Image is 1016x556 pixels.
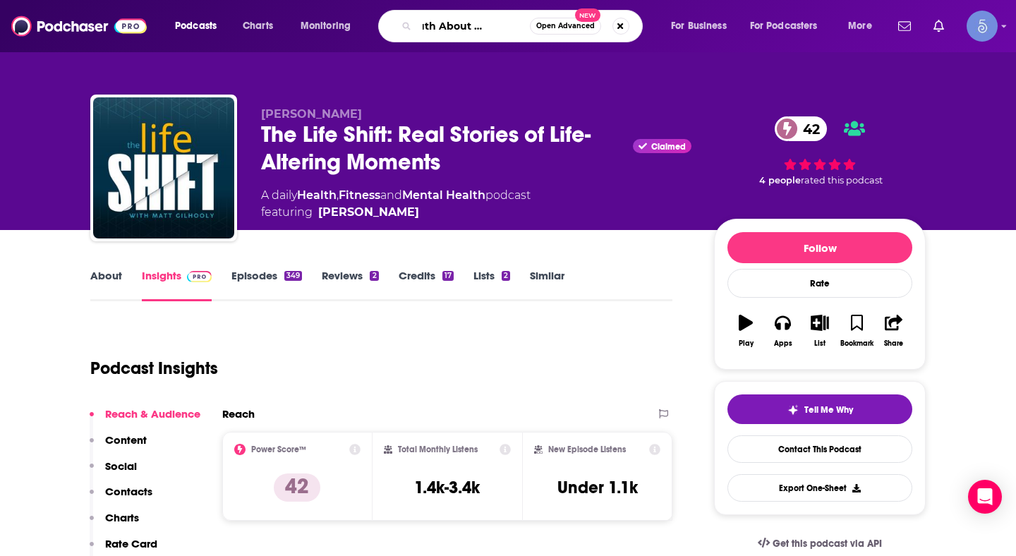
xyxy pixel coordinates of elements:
[105,433,147,447] p: Content
[105,407,200,421] p: Reach & Audience
[337,188,339,202] span: ,
[968,480,1002,514] div: Open Intercom Messenger
[284,271,302,281] div: 349
[775,116,827,141] a: 42
[741,15,838,37] button: open menu
[398,445,478,454] h2: Total Monthly Listens
[90,511,139,537] button: Charts
[575,8,600,22] span: New
[261,107,362,121] span: [PERSON_NAME]
[848,16,872,36] span: More
[380,188,402,202] span: and
[804,404,853,416] span: Tell Me Why
[93,97,234,238] img: The Life Shift: Real Stories of Life-Altering Moments
[727,269,912,298] div: Rate
[671,16,727,36] span: For Business
[928,14,950,38] a: Show notifications dropdown
[814,339,825,348] div: List
[291,15,369,37] button: open menu
[175,16,217,36] span: Podcasts
[231,269,302,301] a: Episodes349
[251,445,306,454] h2: Power Score™
[473,269,510,301] a: Lists2
[402,188,485,202] a: Mental Health
[90,269,122,301] a: About
[234,15,282,37] a: Charts
[774,339,792,348] div: Apps
[893,14,917,38] a: Show notifications dropdown
[536,23,595,30] span: Open Advanced
[727,474,912,502] button: Export One-Sheet
[530,269,564,301] a: Similar
[651,143,686,150] span: Claimed
[802,306,838,356] button: List
[840,339,873,348] div: Bookmark
[392,10,656,42] div: Search podcasts, credits, & more...
[967,11,998,42] button: Show profile menu
[142,269,212,301] a: InsightsPodchaser Pro
[370,271,378,281] div: 2
[90,433,147,459] button: Content
[339,188,380,202] a: Fitness
[105,511,139,524] p: Charts
[876,306,912,356] button: Share
[318,204,419,221] a: Matt Gilhooly
[90,459,137,485] button: Social
[789,116,827,141] span: 42
[90,407,200,433] button: Reach & Audience
[442,271,454,281] div: 17
[967,11,998,42] img: User Profile
[399,269,454,301] a: Credits17
[557,477,638,498] h3: Under 1.1k
[322,269,378,301] a: Reviews2
[414,477,480,498] h3: 1.4k-3.4k
[727,435,912,463] a: Contact This Podcast
[105,537,157,550] p: Rate Card
[727,232,912,263] button: Follow
[261,204,531,221] span: featuring
[548,445,626,454] h2: New Episode Listens
[801,175,883,186] span: rated this podcast
[261,187,531,221] div: A daily podcast
[727,394,912,424] button: tell me why sparkleTell Me Why
[739,339,754,348] div: Play
[502,271,510,281] div: 2
[530,18,601,35] button: Open AdvancedNew
[967,11,998,42] span: Logged in as Spiral5-G1
[90,358,218,379] h1: Podcast Insights
[750,16,818,36] span: For Podcasters
[714,107,926,195] div: 42 4 peoplerated this podcast
[773,538,882,550] span: Get this podcast via API
[187,271,212,282] img: Podchaser Pro
[105,485,152,498] p: Contacts
[297,188,337,202] a: Health
[11,13,147,40] img: Podchaser - Follow, Share and Rate Podcasts
[417,15,530,37] input: Search podcasts, credits, & more...
[222,407,255,421] h2: Reach
[838,15,890,37] button: open menu
[764,306,801,356] button: Apps
[787,404,799,416] img: tell me why sparkle
[884,339,903,348] div: Share
[838,306,875,356] button: Bookmark
[274,473,320,502] p: 42
[243,16,273,36] span: Charts
[727,306,764,356] button: Play
[165,15,235,37] button: open menu
[661,15,744,37] button: open menu
[105,459,137,473] p: Social
[90,485,152,511] button: Contacts
[759,175,801,186] span: 4 people
[301,16,351,36] span: Monitoring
